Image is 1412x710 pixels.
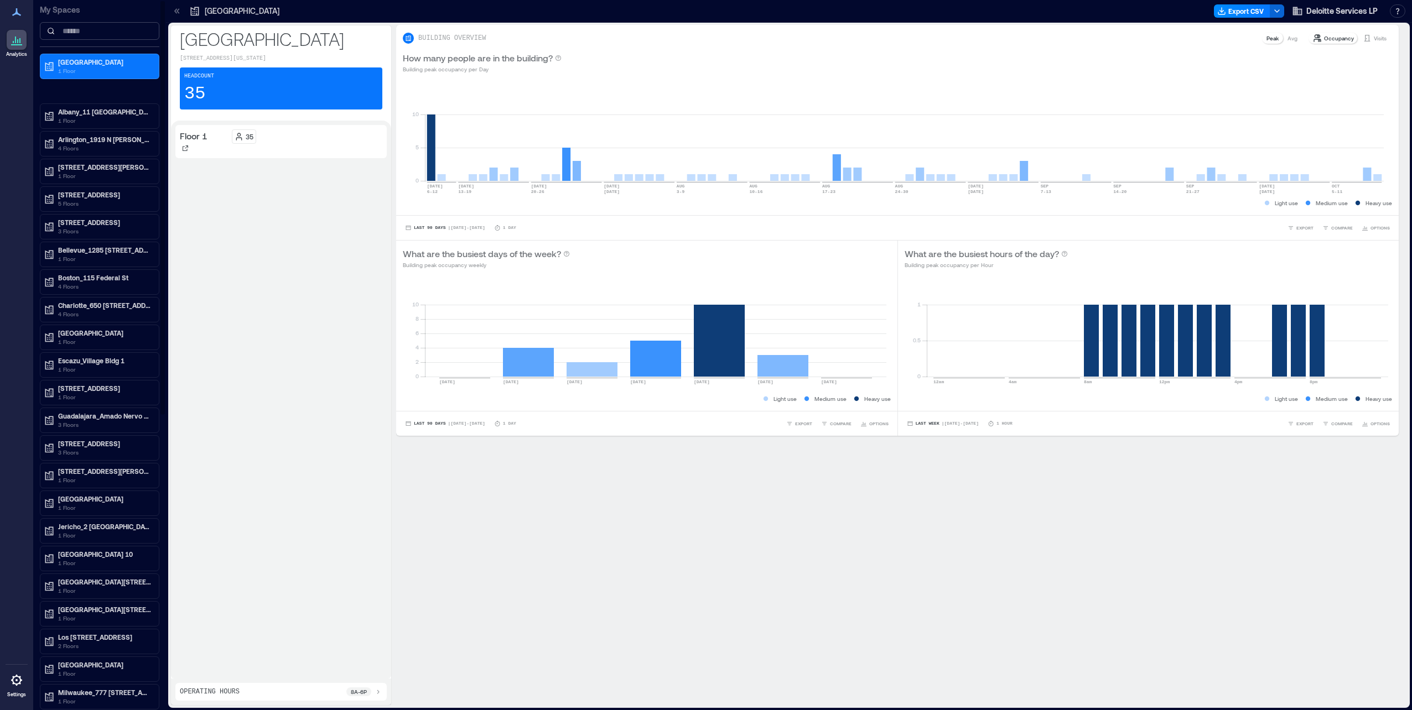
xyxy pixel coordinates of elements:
p: 1 Floor [58,669,151,678]
tspan: 8 [416,315,419,322]
text: AUG [822,184,830,189]
tspan: 5 [416,144,419,150]
p: Boston_115 Federal St [58,273,151,282]
span: Deloitte Services LP [1306,6,1378,17]
p: 1 Hour [996,420,1013,427]
p: 1 Floor [58,116,151,125]
text: [DATE] [1259,184,1275,189]
p: Heavy use [1366,199,1392,207]
text: 4am [1009,379,1017,384]
span: COMPARE [830,420,852,427]
p: 1 Floor [58,171,151,180]
button: Deloitte Services LP [1289,2,1381,20]
p: [STREET_ADDRESS] [58,218,151,227]
text: [DATE] [458,184,474,189]
tspan: 6 [416,330,419,336]
text: 6-12 [427,189,438,194]
p: Floor 1 [180,129,207,143]
tspan: 1 [917,301,920,307]
tspan: 10 [412,111,419,117]
text: 12am [933,379,944,384]
p: 1 Day [503,420,516,427]
p: [GEOGRAPHIC_DATA] [205,6,279,17]
button: OPTIONS [1359,418,1392,429]
p: 1 Floor [58,503,151,512]
span: OPTIONS [869,420,889,427]
p: Charlotte_650 [STREET_ADDRESS][PERSON_NAME] [58,301,151,310]
p: Analytics [6,51,27,58]
span: EXPORT [1296,420,1314,427]
p: 1 Floor [58,337,151,346]
button: COMPARE [819,418,854,429]
p: Arlington_1919 N [PERSON_NAME] [58,135,151,144]
text: [DATE] [630,379,646,384]
p: [STREET_ADDRESS] [58,439,151,448]
p: [GEOGRAPHIC_DATA] [58,328,151,337]
p: 4 Floors [58,310,151,319]
p: Occupancy [1324,34,1354,43]
p: 1 Floor [58,558,151,567]
p: [GEOGRAPHIC_DATA] [58,58,151,66]
p: Milwaukee_777 [STREET_ADDRESS][US_STATE] [58,688,151,697]
p: [GEOGRAPHIC_DATA] [58,494,151,503]
text: AUG [895,184,904,189]
text: OCT [1332,184,1340,189]
text: 8pm [1310,379,1318,384]
p: [GEOGRAPHIC_DATA] [58,660,151,669]
p: [STREET_ADDRESS] [58,190,151,199]
p: [STREET_ADDRESS][US_STATE] [180,54,382,63]
p: What are the busiest hours of the day? [905,247,1059,260]
p: 4 Floors [58,282,151,291]
p: 1 Day [503,225,516,231]
p: 1 Floor [58,531,151,540]
p: Bellevue_1285 [STREET_ADDRESS] [58,246,151,254]
p: 1 Floor [58,365,151,374]
p: 35 [246,132,253,141]
p: Escazu_Village Bldg 1 [58,356,151,365]
text: [DATE] [503,379,519,384]
text: 12pm [1159,379,1170,384]
p: 3 Floors [58,420,151,429]
span: EXPORT [1296,225,1314,231]
text: 4pm [1234,379,1243,384]
span: OPTIONS [1371,420,1390,427]
button: Export CSV [1214,4,1270,18]
text: [DATE] [531,184,547,189]
text: SEP [1041,184,1049,189]
p: Heavy use [1366,394,1392,403]
p: Light use [1275,394,1298,403]
tspan: 0 [917,373,920,379]
tspan: 2 [416,358,419,365]
text: 13-19 [458,189,471,194]
text: 24-30 [895,189,909,194]
p: Peak [1266,34,1279,43]
p: [STREET_ADDRESS] [58,384,151,393]
p: 3 Floors [58,448,151,457]
button: EXPORT [1285,222,1316,233]
text: 20-26 [531,189,544,194]
p: 8a - 6p [351,687,367,696]
p: Settings [7,691,26,698]
span: EXPORT [795,420,812,427]
p: [GEOGRAPHIC_DATA][STREET_ADDRESS] [58,605,151,614]
p: 1 Floor [58,586,151,595]
button: Last 90 Days |[DATE]-[DATE] [403,222,487,233]
p: 2 Floors [58,641,151,650]
p: Heavy use [864,394,891,403]
text: [DATE] [1259,189,1275,194]
p: Building peak occupancy weekly [403,260,570,269]
button: OPTIONS [1359,222,1392,233]
tspan: 0.5 [912,337,920,343]
a: Analytics [3,27,30,61]
p: Los [STREET_ADDRESS] [58,633,151,641]
p: Light use [774,394,797,403]
p: 3 Floors [58,227,151,236]
tspan: 4 [416,344,419,351]
p: [GEOGRAPHIC_DATA] [180,28,382,50]
tspan: 0 [416,373,419,379]
text: SEP [1113,184,1122,189]
text: 21-27 [1186,189,1200,194]
text: 3-9 [677,189,685,194]
text: 5-11 [1332,189,1342,194]
p: Operating Hours [180,687,240,696]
